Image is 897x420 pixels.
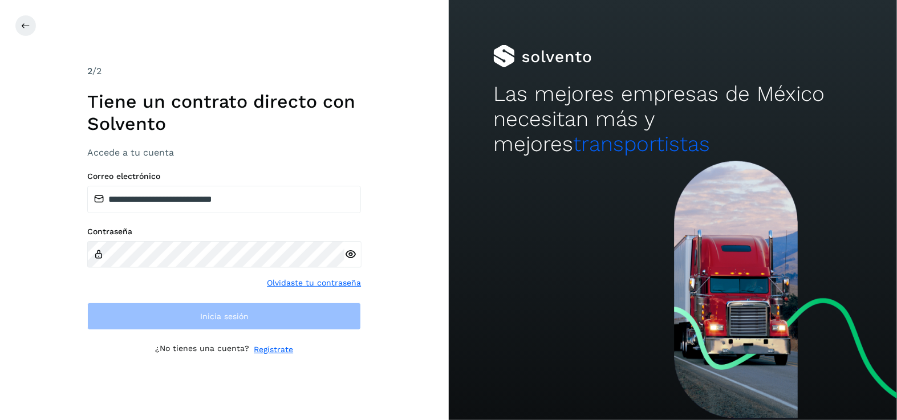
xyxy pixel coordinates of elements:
[573,132,710,156] span: transportistas
[254,344,293,356] a: Regístrate
[87,147,361,158] h3: Accede a tu cuenta
[87,91,361,134] h1: Tiene un contrato directo con Solvento
[200,312,249,320] span: Inicia sesión
[155,344,249,356] p: ¿No tienes una cuenta?
[493,81,852,157] h2: Las mejores empresas de México necesitan más y mejores
[87,64,361,78] div: /2
[87,303,361,330] button: Inicia sesión
[267,277,361,289] a: Olvidaste tu contraseña
[87,227,361,236] label: Contraseña
[87,66,92,76] span: 2
[87,172,361,181] label: Correo electrónico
